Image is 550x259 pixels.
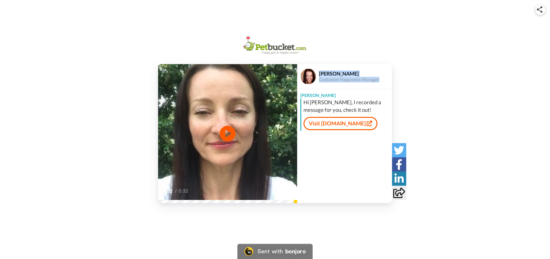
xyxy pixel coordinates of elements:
[175,187,177,195] span: /
[301,69,316,84] img: Profile Image
[319,77,392,82] div: Customer Happiness Manager
[285,188,291,194] img: Full screen
[178,187,189,195] span: 0:32
[303,117,377,130] a: Visit [DOMAIN_NAME]
[537,6,542,13] img: ic_share.svg
[319,70,392,76] div: [PERSON_NAME]
[162,187,174,195] span: 0:32
[297,89,392,99] div: [PERSON_NAME]
[243,35,307,55] img: Pet Bucket logo
[303,99,390,114] div: Hi [PERSON_NAME], I recorded a message for you, check it out!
